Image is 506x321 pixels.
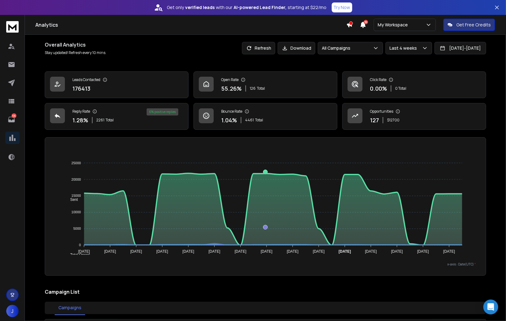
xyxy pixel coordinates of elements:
[78,249,90,254] tspan: [DATE]
[11,113,16,118] p: 106
[370,77,386,82] p: Click Rate
[167,4,327,11] p: Get only with our starting at $22/mo
[45,71,189,98] a: Leads Contacted176413
[182,249,194,254] tspan: [DATE]
[96,118,104,123] span: 2261
[390,45,419,51] p: Last 4 weeks
[364,20,368,24] span: 50
[370,109,393,114] p: Opportunities
[342,71,486,98] a: Click Rate0.00%0 Total
[45,288,486,296] h2: Campaign List
[290,45,311,51] p: Download
[221,77,239,82] p: Open Rate
[194,71,337,98] a: Open Rate55.26%126Total
[278,42,315,54] button: Download
[221,84,242,93] p: 55.26 %
[130,249,142,254] tspan: [DATE]
[71,178,81,181] tspan: 20000
[250,86,256,91] span: 126
[45,41,106,48] h1: Overall Analytics
[234,4,287,11] strong: AI-powered Lead Finder,
[332,2,352,12] button: Try Now
[443,19,495,31] button: Get Free Credits
[313,249,325,254] tspan: [DATE]
[185,4,215,11] strong: verified leads
[55,262,476,267] p: x-axis : Date(UTC)
[456,22,491,28] p: Get Free Credits
[104,249,116,254] tspan: [DATE]
[66,253,90,257] span: Total Opens
[417,249,429,254] tspan: [DATE]
[395,86,406,91] p: 0 Total
[378,22,410,28] p: My Workspace
[387,118,399,123] p: $ 12700
[6,305,19,317] button: J
[235,249,246,254] tspan: [DATE]
[483,300,498,314] div: Open Intercom Messenger
[147,108,178,115] div: 6 % positive replies
[45,103,189,130] a: Reply Rate1.28%2261Total6% positive replies
[322,45,353,51] p: All Campaigns
[435,42,486,54] button: [DATE]-[DATE]
[339,249,351,254] tspan: [DATE]
[242,42,275,54] button: Refresh
[72,77,100,82] p: Leads Contacted
[221,116,237,124] p: 1.04 %
[255,45,271,51] p: Refresh
[79,243,81,247] tspan: 0
[257,86,265,91] span: Total
[6,21,19,33] img: logo
[245,118,254,123] span: 4461
[66,197,78,202] span: Sent
[208,249,220,254] tspan: [DATE]
[55,301,85,315] button: Campaigns
[71,210,81,214] tspan: 10000
[72,84,90,93] p: 176413
[342,103,486,130] a: Opportunities127$12700
[106,118,114,123] span: Total
[73,227,81,231] tspan: 5000
[45,50,106,55] p: Stay updated! Refresh every 10 mins.
[443,249,455,254] tspan: [DATE]
[71,161,81,165] tspan: 25000
[287,249,299,254] tspan: [DATE]
[72,116,88,124] p: 1.28 %
[194,103,337,130] a: Bounce Rate1.04%4461Total
[370,116,379,124] p: 127
[221,109,242,114] p: Bounce Rate
[370,84,387,93] p: 0.00 %
[334,4,350,11] p: Try Now
[35,21,346,29] h1: Analytics
[391,249,403,254] tspan: [DATE]
[365,249,377,254] tspan: [DATE]
[5,113,18,126] a: 106
[156,249,168,254] tspan: [DATE]
[255,118,263,123] span: Total
[261,249,272,254] tspan: [DATE]
[72,109,90,114] p: Reply Rate
[71,194,81,198] tspan: 15000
